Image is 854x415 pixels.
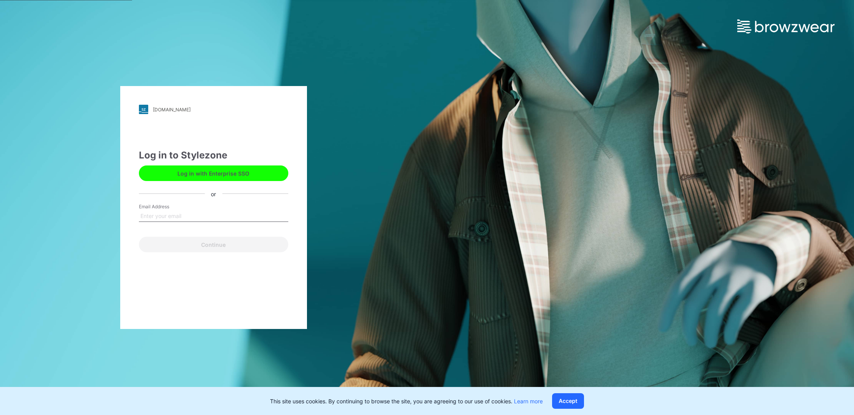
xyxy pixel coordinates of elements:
[737,19,835,33] img: browzwear-logo.e42bd6dac1945053ebaf764b6aa21510.svg
[139,105,288,114] a: [DOMAIN_NAME]
[139,203,193,210] label: Email Address
[139,105,148,114] img: stylezone-logo.562084cfcfab977791bfbf7441f1a819.svg
[205,190,222,198] div: or
[552,393,584,409] button: Accept
[139,148,288,162] div: Log in to Stylezone
[514,398,543,404] a: Learn more
[139,210,288,222] input: Enter your email
[139,165,288,181] button: Log in with Enterprise SSO
[153,107,191,113] div: [DOMAIN_NAME]
[270,397,543,405] p: This site uses cookies. By continuing to browse the site, you are agreeing to our use of cookies.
